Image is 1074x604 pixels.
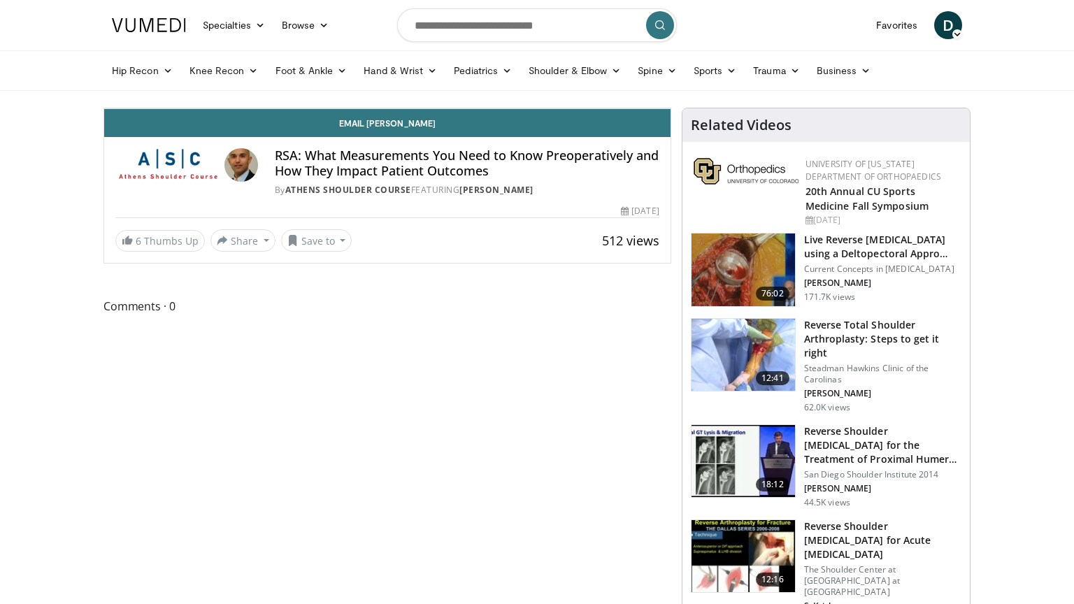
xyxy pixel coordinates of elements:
[756,477,789,491] span: 18:12
[194,11,273,39] a: Specialties
[804,424,961,466] h3: Reverse Shoulder [MEDICAL_DATA] for the Treatment of Proximal Humeral …
[756,573,789,587] span: 12:16
[805,214,959,226] div: [DATE]
[136,234,141,247] span: 6
[805,185,929,213] a: 20th Annual CU Sports Medicine Fall Symposium
[273,11,338,39] a: Browse
[692,425,795,498] img: Q2xRg7exoPLTwO8X4xMDoxOjA4MTsiGN.150x105_q85_crop-smart_upscale.jpg
[694,158,799,185] img: 355603a8-37da-49b6-856f-e00d7e9307d3.png.150x105_q85_autocrop_double_scale_upscale_version-0.2.png
[756,287,789,301] span: 76:02
[804,483,961,494] p: [PERSON_NAME]
[804,233,961,261] h3: Live Reverse [MEDICAL_DATA] using a Deltopectoral Appro…
[804,363,961,385] p: Steadman Hawkins Clinic of the Carolinas
[804,469,961,480] p: San Diego Shoulder Institute 2014
[804,402,850,413] p: 62.0K views
[103,297,671,315] span: Comments 0
[629,57,685,85] a: Spine
[745,57,808,85] a: Trauma
[115,148,219,182] img: Athens Shoulder Course
[104,109,671,137] a: Email [PERSON_NAME]
[115,230,205,252] a: 6 Thumbs Up
[181,57,267,85] a: Knee Recon
[520,57,629,85] a: Shoulder & Elbow
[691,117,792,134] h4: Related Videos
[210,229,275,252] button: Share
[804,564,961,598] p: The Shoulder Center at [GEOGRAPHIC_DATA] at [GEOGRAPHIC_DATA]
[868,11,926,39] a: Favorites
[397,8,677,42] input: Search topics, interventions
[281,229,352,252] button: Save to
[685,57,745,85] a: Sports
[103,57,181,85] a: Hip Recon
[805,158,941,182] a: University of [US_STATE] Department of Orthopaedics
[691,318,961,413] a: 12:41 Reverse Total Shoulder Arthroplasty: Steps to get it right Steadman Hawkins Clinic of the C...
[934,11,962,39] a: D
[804,278,961,289] p: [PERSON_NAME]
[756,371,789,385] span: 12:41
[692,520,795,593] img: butch_reverse_arthroplasty_3.png.150x105_q85_crop-smart_upscale.jpg
[691,424,961,508] a: 18:12 Reverse Shoulder [MEDICAL_DATA] for the Treatment of Proximal Humeral … San Diego Shoulder ...
[692,319,795,391] img: 326034_0000_1.png.150x105_q85_crop-smart_upscale.jpg
[275,148,659,178] h4: RSA: What Measurements You Need to Know Preoperatively and How They Impact Patient Outcomes
[691,233,961,307] a: 76:02 Live Reverse [MEDICAL_DATA] using a Deltopectoral Appro… Current Concepts in [MEDICAL_DATA]...
[267,57,356,85] a: Foot & Ankle
[808,57,880,85] a: Business
[355,57,445,85] a: Hand & Wrist
[112,18,186,32] img: VuMedi Logo
[804,292,855,303] p: 171.7K views
[804,388,961,399] p: [PERSON_NAME]
[459,184,534,196] a: [PERSON_NAME]
[275,184,659,196] div: By FEATURING
[804,318,961,360] h3: Reverse Total Shoulder Arthroplasty: Steps to get it right
[621,205,659,217] div: [DATE]
[804,264,961,275] p: Current Concepts in [MEDICAL_DATA]
[285,184,411,196] a: Athens Shoulder Course
[692,233,795,306] img: 684033_3.png.150x105_q85_crop-smart_upscale.jpg
[804,519,961,561] h3: Reverse Shoulder [MEDICAL_DATA] for Acute [MEDICAL_DATA]
[602,232,659,249] span: 512 views
[224,148,258,182] img: Avatar
[104,108,671,109] video-js: Video Player
[445,57,520,85] a: Pediatrics
[804,497,850,508] p: 44.5K views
